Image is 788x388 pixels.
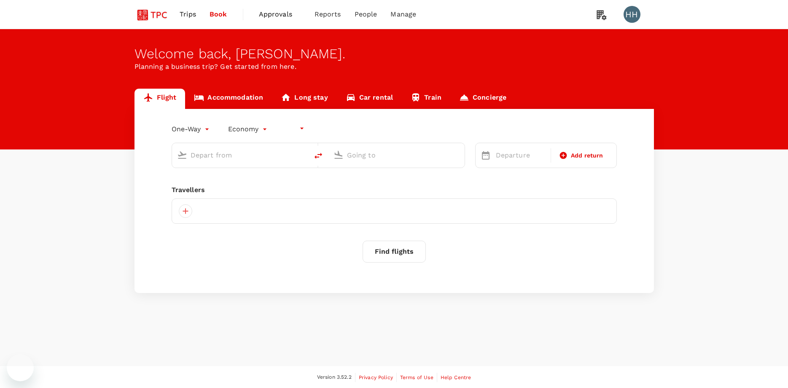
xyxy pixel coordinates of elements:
p: Planning a business trip? Get started from here. [134,62,654,72]
button: Open [459,154,460,156]
div: Welcome back , [PERSON_NAME] . [134,46,654,62]
a: Accommodation [185,89,272,109]
span: Help Centre [441,374,471,380]
div: HH [624,6,640,23]
span: Trips [180,9,196,19]
img: Tsao Pao Chee Group Pte Ltd [134,5,173,24]
a: Car rental [337,89,402,109]
button: Open [302,154,304,156]
a: Long stay [272,89,336,109]
a: Concierge [450,89,515,109]
a: Privacy Policy [359,373,393,382]
p: Departure [496,150,546,160]
span: Manage [390,9,416,19]
div: Travellers [172,185,617,195]
div: Economy [228,122,269,136]
a: Flight [134,89,186,109]
button: delete [308,146,328,166]
span: People [355,9,377,19]
span: Reports [315,9,341,19]
span: Version 3.52.2 [317,373,352,382]
input: Going to [347,149,447,162]
span: Add return [571,151,603,160]
span: Book [210,9,227,19]
a: Terms of Use [400,373,433,382]
span: Approvals [259,9,301,19]
div: One-Way [172,122,211,136]
a: Help Centre [441,373,471,382]
span: Privacy Policy [359,374,393,380]
iframe: Button to launch messaging window [7,354,34,381]
span: Terms of Use [400,374,433,380]
a: Train [402,89,450,109]
button: Find flights [363,241,426,263]
input: Depart from [191,149,290,162]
